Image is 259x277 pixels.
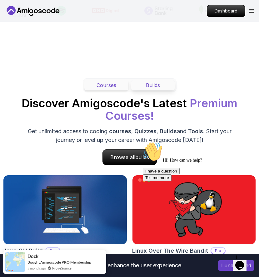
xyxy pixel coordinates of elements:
span: a month ago [27,265,46,271]
a: Linux Over The Wire Bandit cardLinux Over The Wire BanditProLearn the basics of Linux and Bash. [132,175,256,263]
p: Pro [211,248,225,254]
p: Browse all [103,150,157,165]
span: Hi! How can we help? [2,19,62,23]
button: Open Menu [249,9,254,13]
span: builds [135,154,149,160]
a: Browse allbuilds [102,149,157,165]
a: Dashboard [207,5,245,17]
span: Quizzes [134,128,157,134]
span: Builds [160,128,177,134]
p: Get unlimited access to coding , , and . Start your journey or level up your career with Amigosco... [25,127,235,144]
p: Pro [46,248,60,254]
img: provesource social proof notification image [5,252,25,272]
div: 👋Hi! How can we help?I have a questionTell me more [2,2,115,42]
div: This website uses cookies to enhance the user experience. [5,259,209,272]
button: Accept cookies [218,260,254,271]
iframe: chat widget [233,252,253,271]
img: Linux Over The Wire Bandit card [132,175,256,244]
span: Bought [27,260,40,265]
button: Tell me more [2,35,31,42]
a: Java CLI Build cardJava CLI BuildProLearn how to build a CLI application with Java. [3,175,127,263]
img: :wave: [2,2,22,22]
iframe: chat widget [140,139,253,249]
button: Builds [131,80,175,90]
img: Java CLI Build card [3,175,127,244]
h2: Java CLI Build [3,246,43,255]
button: Courses [84,80,128,90]
span: courses [109,128,131,134]
span: Tools [188,128,203,134]
h2: Discover Amigoscode's Latest [3,97,256,122]
a: ProveSource [52,265,72,271]
span: Premium Courses! [105,96,238,123]
button: I have a question [2,29,39,35]
a: Amigoscode PRO Membership [40,260,91,265]
span: Dock [27,254,38,259]
h2: Linux Over The Wire Bandit [132,246,208,255]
